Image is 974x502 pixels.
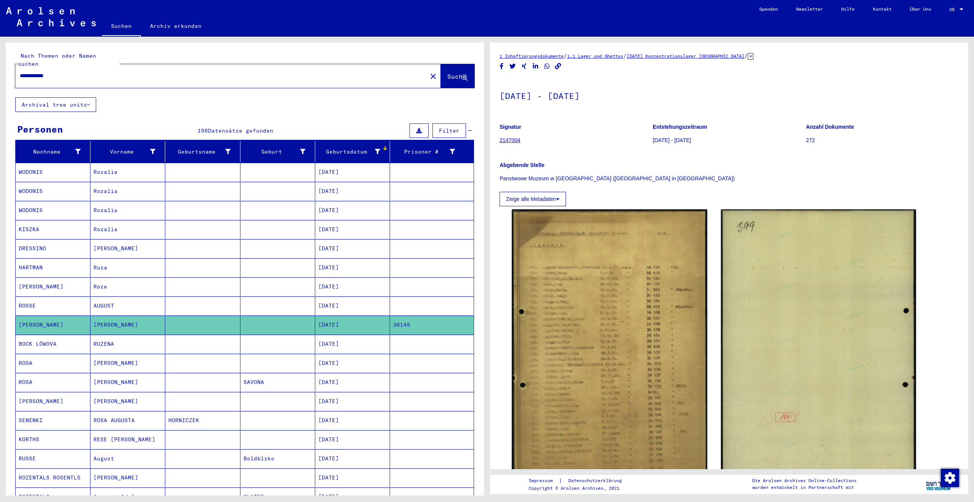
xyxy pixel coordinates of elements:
mat-cell: RUZENA [90,335,165,353]
mat-cell: Roze [90,277,165,296]
mat-header-cell: Prisoner # [390,141,474,162]
mat-cell: KORTHS [16,430,90,449]
mat-cell: WODONIS [16,182,90,201]
mat-cell: [PERSON_NAME] [90,239,165,258]
mat-cell: [DATE] [315,277,390,296]
p: Copyright © Arolsen Archives, 2021 [529,485,631,492]
a: 1 Inhaftierungsdokumente [500,53,564,59]
a: Archiv erkunden [141,17,211,35]
span: Datensätze gefunden [208,127,273,134]
a: Suchen [102,17,141,37]
button: Share on WhatsApp [543,62,551,71]
div: Prisoner # [393,148,455,156]
mat-cell: [DATE] [315,201,390,220]
div: Geburt‏ [243,148,305,156]
mat-cell: [PERSON_NAME] [90,392,165,411]
mat-cell: ROSA AUGUSTA [90,411,165,430]
p: Die Arolsen Archives Online-Collections [752,477,856,484]
mat-cell: Rosalia [90,201,165,220]
span: / [744,52,748,59]
mat-header-cell: Vorname [90,141,165,162]
mat-cell: [DATE] [315,239,390,258]
a: 1.1 Lager und Ghettos [567,53,623,59]
p: [DATE] - [DATE] [653,136,805,144]
mat-cell: [PERSON_NAME] [90,354,165,372]
mat-cell: [PERSON_NAME] [90,316,165,334]
mat-cell: KISZKA [16,220,90,239]
span: 166 [198,127,208,134]
mat-cell: [DATE] [315,449,390,468]
span: / [623,52,627,59]
mat-cell: [PERSON_NAME] [16,277,90,296]
button: Share on Facebook [498,62,506,71]
a: Impressum [529,477,559,485]
div: Zustimmung ändern [940,468,959,487]
mat-cell: [DATE] [315,354,390,372]
mat-cell: [DATE] [315,392,390,411]
img: Arolsen_neg.svg [6,7,96,26]
button: Suche [441,64,474,88]
mat-cell: [DATE] [315,373,390,392]
mat-cell: Rozalia [90,182,165,201]
a: [DATE] Konzentrationslager [GEOGRAPHIC_DATA] [627,53,744,59]
span: Filter [439,127,460,134]
mat-cell: [DATE] [315,220,390,239]
mat-cell: Ruza [90,258,165,277]
div: Geburtsname [168,148,230,156]
mat-cell: [DATE] [315,468,390,487]
mat-cell: August [90,449,165,468]
img: yv_logo.png [924,474,953,494]
div: Nachname [19,148,81,156]
span: / [564,52,567,59]
mat-cell: ROSA [16,354,90,372]
mat-label: Nach Themen oder Namen suchen [18,52,96,67]
mat-cell: Rozalia [90,163,165,181]
b: Anzahl Dokumente [806,124,854,130]
div: Personen [17,122,63,136]
b: Abgebende Stelle [500,162,544,168]
mat-cell: ROSA [16,373,90,392]
mat-cell: ROSSE [16,296,90,315]
mat-cell: WODONIS [16,201,90,220]
div: Nachname [19,146,90,158]
mat-cell: [DATE] [315,163,390,181]
div: Prisoner # [393,146,464,158]
mat-cell: WODONIS [16,163,90,181]
img: Zustimmung ändern [941,469,959,487]
button: Share on Xing [520,62,528,71]
button: Zeige alle Metadaten [500,192,566,206]
mat-cell: SENENKI [16,411,90,430]
div: | [529,477,631,485]
mat-cell: [PERSON_NAME] [90,373,165,392]
div: Geburt‏ [243,146,315,158]
mat-cell: [DATE] [315,335,390,353]
p: Panstwowe Muzeum w [GEOGRAPHIC_DATA] ([GEOGRAPHIC_DATA] in [GEOGRAPHIC_DATA]) [500,175,959,183]
mat-cell: BOCK LÖWOVA [16,335,90,353]
div: Geburtsdatum [318,146,390,158]
div: Geburtsname [168,146,240,158]
span: Suche [447,73,466,80]
mat-cell: [PERSON_NAME] [16,392,90,411]
b: Signatur [500,124,521,130]
mat-icon: close [429,72,438,81]
span: DE [950,7,958,12]
mat-header-cell: Geburtsname [165,141,240,162]
mat-cell: Boldblzko [240,449,315,468]
mat-cell: RESE [PERSON_NAME] [90,430,165,449]
mat-cell: HARTMAN [16,258,90,277]
mat-cell: [DATE] [315,258,390,277]
a: 2147004 [500,137,521,143]
mat-cell: ROZENTALS ROSENTLS [16,468,90,487]
button: Clear [426,68,441,84]
img: 002.jpg [721,209,916,486]
mat-cell: [PERSON_NAME] [90,468,165,487]
button: Filter [432,123,466,138]
mat-cell: [DATE] [315,316,390,334]
mat-cell: [DATE] [315,296,390,315]
mat-cell: 36145 [390,316,474,334]
div: Vorname [94,146,165,158]
mat-cell: HORNICZEK [165,411,240,430]
mat-cell: Rozalia [90,220,165,239]
mat-header-cell: Nachname [16,141,90,162]
a: Datenschutzerklärung [562,477,631,485]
